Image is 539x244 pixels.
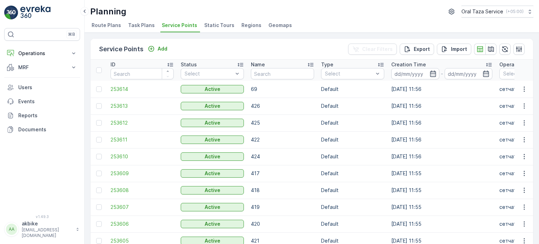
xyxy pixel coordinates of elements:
[18,98,77,105] p: Events
[461,8,503,15] p: Oral Taza Service
[22,220,72,227] p: akbike
[362,46,393,53] p: Clear Filters
[205,86,220,93] p: Active
[325,70,373,77] p: Select
[6,224,17,235] div: AA
[111,86,174,93] a: 253614
[185,70,233,77] p: Select
[388,148,496,165] td: [DATE] 11:56
[20,6,51,20] img: logo_light-DOdMpM7g.png
[247,131,318,148] td: 422
[506,9,524,14] p: ( +05:00 )
[90,6,126,17] p: Planning
[181,119,244,127] button: Active
[348,44,397,55] button: Clear Filters
[247,98,318,114] td: 426
[321,61,333,68] p: Type
[162,22,197,29] span: Service Points
[204,22,234,29] span: Static Tours
[388,98,496,114] td: [DATE] 11:56
[111,153,174,160] a: 253610
[205,170,220,177] p: Active
[128,22,155,29] span: Task Plans
[181,220,244,228] button: Active
[445,68,493,79] input: dd/mm/yyyy
[391,61,426,68] p: Creation Time
[205,119,220,126] p: Active
[111,204,174,211] a: 253607
[111,187,174,194] a: 253608
[145,45,170,53] button: Add
[388,81,496,98] td: [DATE] 11:56
[158,45,167,52] p: Add
[181,186,244,194] button: Active
[247,114,318,131] td: 425
[247,199,318,216] td: 419
[318,114,388,131] td: Default
[181,136,244,144] button: Active
[111,170,174,177] a: 253609
[18,50,66,57] p: Operations
[247,216,318,232] td: 420
[318,216,388,232] td: Default
[18,84,77,91] p: Users
[4,46,80,60] button: Operations
[18,112,77,119] p: Reports
[318,131,388,148] td: Default
[461,6,533,18] button: Oral Taza Service(+05:00)
[111,68,174,79] input: Search
[181,61,197,68] p: Status
[205,204,220,211] p: Active
[96,221,102,227] div: Toggle Row Selected
[451,46,467,53] p: Import
[111,220,174,227] a: 253606
[99,44,144,54] p: Service Points
[247,182,318,199] td: 418
[205,136,220,143] p: Active
[437,44,471,55] button: Import
[4,108,80,123] a: Reports
[111,119,174,126] a: 253612
[111,61,115,68] p: ID
[4,220,80,238] button: AAakbike[EMAIL_ADDRESS][DOMAIN_NAME]
[111,136,174,143] a: 253611
[4,6,18,20] img: logo
[388,199,496,216] td: [DATE] 11:55
[251,61,265,68] p: Name
[4,215,80,219] span: v 1.49.3
[18,64,66,71] p: MRF
[247,81,318,98] td: 69
[96,86,102,92] div: Toggle Row Selected
[388,216,496,232] td: [DATE] 11:55
[318,165,388,182] td: Default
[441,70,443,78] p: -
[388,182,496,199] td: [DATE] 11:55
[181,169,244,178] button: Active
[318,148,388,165] td: Default
[388,114,496,131] td: [DATE] 11:56
[400,44,434,55] button: Export
[388,131,496,148] td: [DATE] 11:56
[247,165,318,182] td: 417
[68,32,75,37] p: ⌘B
[268,22,292,29] span: Geomaps
[247,148,318,165] td: 424
[18,126,77,133] p: Documents
[111,103,174,110] span: 253613
[92,22,121,29] span: Route Plans
[4,94,80,108] a: Events
[4,80,80,94] a: Users
[96,187,102,193] div: Toggle Row Selected
[4,60,80,74] button: MRF
[318,182,388,199] td: Default
[499,61,526,68] p: Operations
[205,153,220,160] p: Active
[205,187,220,194] p: Active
